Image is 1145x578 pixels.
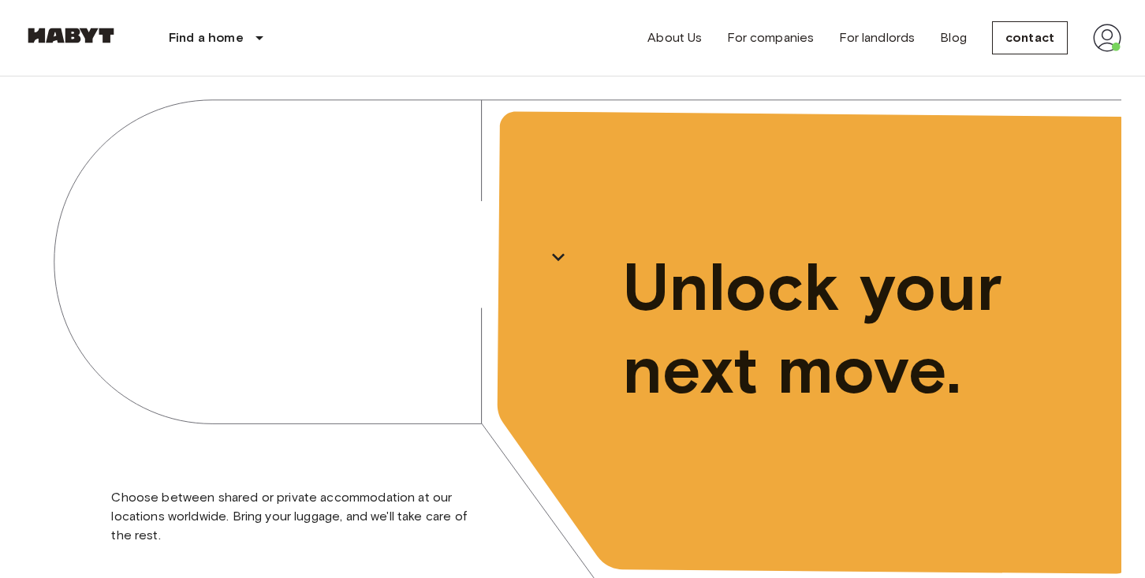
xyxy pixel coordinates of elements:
[1093,24,1121,52] img: avatar
[727,30,814,45] font: For companies
[992,21,1068,54] a: contact
[727,28,814,47] a: For companies
[24,28,118,43] img: Habyt
[839,30,915,45] font: For landlords
[111,490,466,543] font: Choose between shared or private accommodation at our locations worldwide. Bring your luggage, an...
[940,30,967,45] font: Blog
[647,28,702,47] a: About Us
[623,246,1003,410] font: Unlock your next move.
[839,28,915,47] a: For landlords
[647,30,702,45] font: About Us
[169,30,244,45] font: Find a home
[940,28,967,47] a: Blog
[1005,30,1054,45] font: contact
